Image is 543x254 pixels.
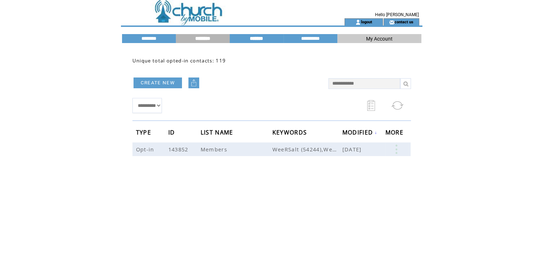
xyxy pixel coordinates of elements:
[366,36,393,42] span: My Account
[132,57,226,64] span: Unique total opted-in contacts: 119
[168,127,177,140] span: ID
[342,127,375,140] span: MODIFIED
[375,12,419,17] span: Hello [PERSON_NAME]
[394,19,413,24] a: contact us
[190,79,197,86] img: upload.png
[168,146,190,153] span: 143852
[385,127,405,140] span: MORE
[355,19,361,25] img: account_icon.gif
[272,146,342,153] span: WeeRSalt (54244),WeRsalt (54244)
[201,127,235,140] span: LIST NAME
[136,127,153,140] span: TYPE
[168,130,177,134] a: ID
[136,130,153,134] a: TYPE
[342,130,378,135] a: MODIFIED↓
[342,146,364,153] span: [DATE]
[201,130,235,134] a: LIST NAME
[361,19,372,24] a: logout
[272,127,309,140] span: KEYWORDS
[389,19,394,25] img: contact_us_icon.gif
[272,130,309,134] a: KEYWORDS
[136,146,156,153] span: Opt-in
[134,77,182,88] a: CREATE NEW
[201,146,229,153] span: Members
